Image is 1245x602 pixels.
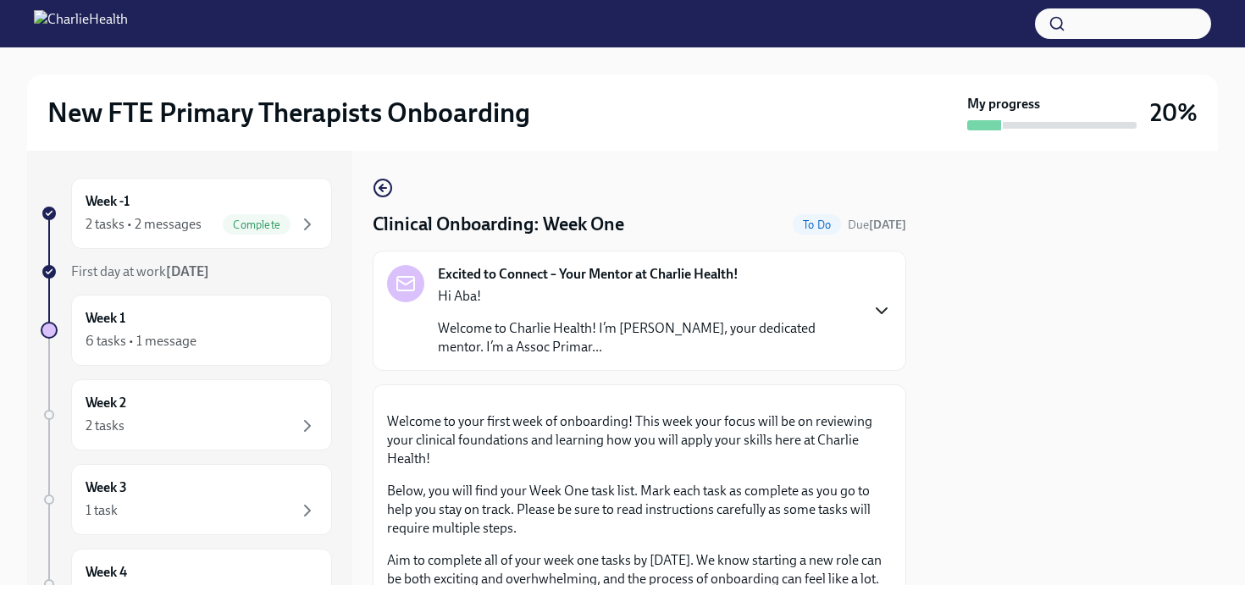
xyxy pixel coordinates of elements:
[86,394,126,412] h6: Week 2
[166,263,209,279] strong: [DATE]
[86,563,127,582] h6: Week 4
[869,218,906,232] strong: [DATE]
[387,412,892,468] p: Welcome to your first week of onboarding! This week your focus will be on reviewing your clinical...
[373,212,624,237] h4: Clinical Onboarding: Week One
[86,501,118,520] div: 1 task
[71,263,209,279] span: First day at work
[793,218,841,231] span: To Do
[41,464,332,535] a: Week 31 task
[438,319,858,356] p: Welcome to Charlie Health! I’m [PERSON_NAME], your dedicated mentor. I’m a Assoc Primar...
[848,217,906,233] span: September 8th, 2025 09:00
[848,218,906,232] span: Due
[41,262,332,281] a: First day at work[DATE]
[86,215,202,234] div: 2 tasks • 2 messages
[86,417,125,435] div: 2 tasks
[34,10,128,37] img: CharlieHealth
[86,478,127,497] h6: Week 3
[86,192,130,211] h6: Week -1
[86,309,125,328] h6: Week 1
[1150,97,1198,128] h3: 20%
[387,482,892,538] p: Below, you will find your Week One task list. Mark each task as complete as you go to help you st...
[86,332,196,351] div: 6 tasks • 1 message
[41,379,332,450] a: Week 22 tasks
[47,96,530,130] h2: New FTE Primary Therapists Onboarding
[438,287,858,306] p: Hi Aba!
[41,178,332,249] a: Week -12 tasks • 2 messagesComplete
[438,265,739,284] strong: Excited to Connect – Your Mentor at Charlie Health!
[41,295,332,366] a: Week 16 tasks • 1 message
[967,95,1040,113] strong: My progress
[223,218,290,231] span: Complete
